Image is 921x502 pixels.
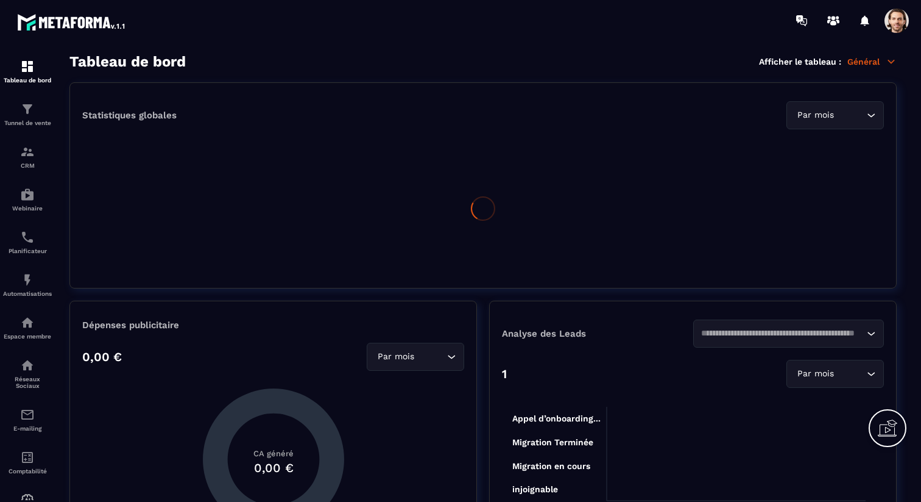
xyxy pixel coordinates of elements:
[3,349,52,398] a: social-networksocial-networkRéseaux Sociaux
[20,145,35,159] img: formation
[512,484,558,495] tspan: injoignable
[3,77,52,84] p: Tableau de bord
[759,57,841,66] p: Afficher le tableau :
[20,102,35,117] img: formation
[3,441,52,484] a: accountantaccountantComptabilité
[20,230,35,245] img: scheduler
[20,59,35,74] img: formation
[3,178,52,221] a: automationsautomationsWebinaire
[3,333,52,340] p: Espace membre
[836,109,864,122] input: Search for option
[3,135,52,178] a: formationformationCRM
[367,343,464,371] div: Search for option
[82,320,464,331] p: Dépenses publicitaire
[69,53,186,70] h3: Tableau de bord
[3,120,52,126] p: Tunnel de vente
[3,162,52,169] p: CRM
[786,360,884,388] div: Search for option
[3,398,52,441] a: emailemailE-mailing
[3,248,52,254] p: Planificateur
[693,320,884,348] div: Search for option
[512,437,593,448] tspan: Migration Terminée
[847,56,897,67] p: Général
[3,264,52,306] a: automationsautomationsAutomatisations
[786,101,884,129] div: Search for option
[3,290,52,297] p: Automatisations
[20,273,35,287] img: automations
[512,461,590,472] tspan: Migration en cours
[17,11,127,33] img: logo
[3,468,52,475] p: Comptabilité
[20,407,35,422] img: email
[701,327,864,340] input: Search for option
[3,376,52,389] p: Réseaux Sociaux
[3,306,52,349] a: automationsautomationsEspace membre
[836,367,864,381] input: Search for option
[3,50,52,93] a: formationformationTableau de bord
[375,350,417,364] span: Par mois
[82,110,177,121] p: Statistiques globales
[794,367,836,381] span: Par mois
[794,109,836,122] span: Par mois
[20,315,35,330] img: automations
[82,350,122,364] p: 0,00 €
[417,350,444,364] input: Search for option
[3,93,52,135] a: formationformationTunnel de vente
[20,187,35,202] img: automations
[3,205,52,212] p: Webinaire
[502,328,693,339] p: Analyse des Leads
[502,367,507,381] p: 1
[512,414,601,424] tspan: Appel d’onboarding...
[3,425,52,432] p: E-mailing
[3,221,52,264] a: schedulerschedulerPlanificateur
[20,450,35,465] img: accountant
[20,358,35,373] img: social-network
